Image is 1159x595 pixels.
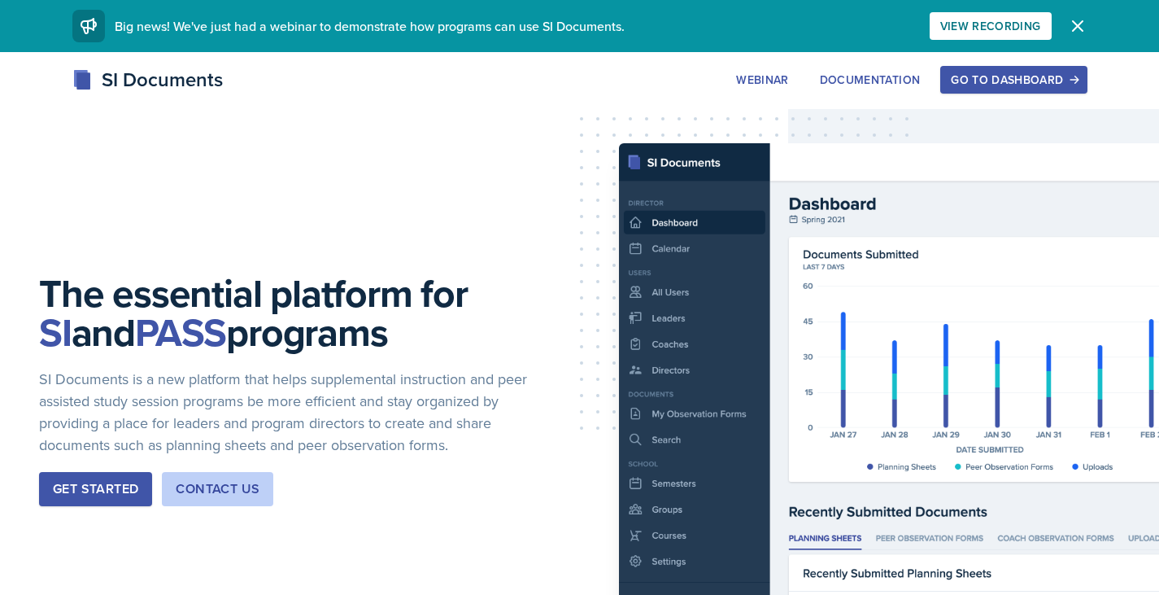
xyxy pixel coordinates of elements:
[940,20,1041,33] div: View Recording
[39,472,152,506] button: Get Started
[820,73,921,86] div: Documentation
[53,479,138,499] div: Get Started
[72,65,223,94] div: SI Documents
[162,472,273,506] button: Contact Us
[951,73,1076,86] div: Go to Dashboard
[115,17,625,35] span: Big news! We've just had a webinar to demonstrate how programs can use SI Documents.
[809,66,931,94] button: Documentation
[176,479,259,499] div: Contact Us
[930,12,1052,40] button: View Recording
[725,66,799,94] button: Webinar
[940,66,1087,94] button: Go to Dashboard
[736,73,788,86] div: Webinar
